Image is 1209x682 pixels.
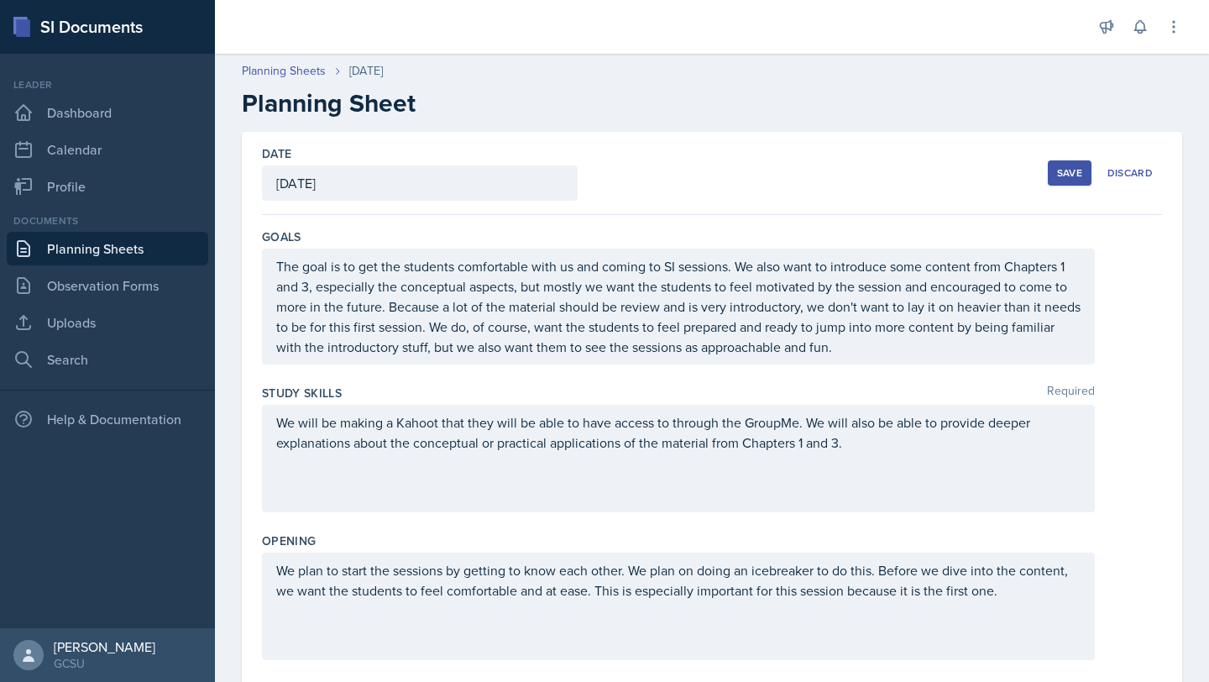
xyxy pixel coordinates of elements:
[1057,166,1082,180] div: Save
[7,96,208,129] a: Dashboard
[7,133,208,166] a: Calendar
[7,213,208,228] div: Documents
[276,412,1081,453] p: We will be making a Kahoot that they will be able to have access to through the GroupMe. We will ...
[7,232,208,265] a: Planning Sheets
[54,638,155,655] div: [PERSON_NAME]
[262,532,316,549] label: Opening
[1098,160,1162,186] button: Discard
[276,256,1081,357] p: The goal is to get the students comfortable with us and coming to SI sessions. We also want to in...
[262,145,291,162] label: Date
[242,88,1182,118] h2: Planning Sheet
[1048,160,1091,186] button: Save
[7,170,208,203] a: Profile
[1107,166,1153,180] div: Discard
[7,306,208,339] a: Uploads
[276,560,1081,601] p: We plan to start the sessions by getting to know each other. We plan on doing an icebreaker to do...
[262,228,301,245] label: Goals
[349,62,383,80] div: [DATE]
[7,402,208,436] div: Help & Documentation
[54,655,155,672] div: GCSU
[7,269,208,302] a: Observation Forms
[7,343,208,376] a: Search
[242,62,326,80] a: Planning Sheets
[7,77,208,92] div: Leader
[262,385,342,401] label: Study Skills
[1047,385,1095,401] span: Required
